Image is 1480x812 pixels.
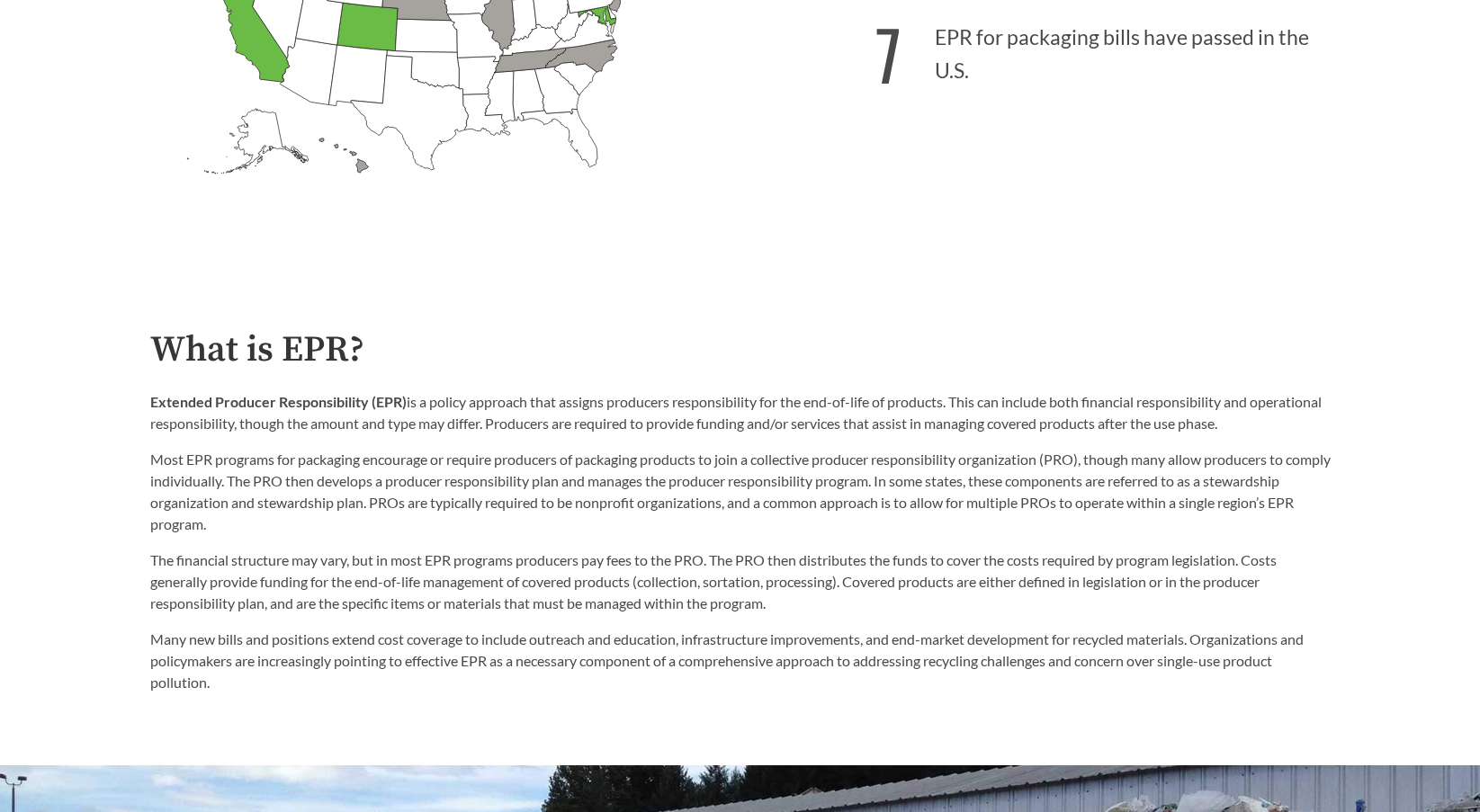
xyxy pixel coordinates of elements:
p: Most EPR programs for packaging encourage or require producers of packaging products to join a co... [150,449,1331,535]
p: Many new bills and positions extend cost coverage to include outreach and education, infrastructu... [150,629,1331,693]
p: is a policy approach that assigns producers responsibility for the end-of-life of products. This ... [150,391,1331,434]
p: The financial structure may vary, but in most EPR programs producers pay fees to the PRO. The PRO... [150,549,1331,614]
h2: What is EPR? [150,330,1331,370]
strong: 7 [875,4,901,103]
strong: Extended Producer Responsibility (EPR) [150,393,407,410]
